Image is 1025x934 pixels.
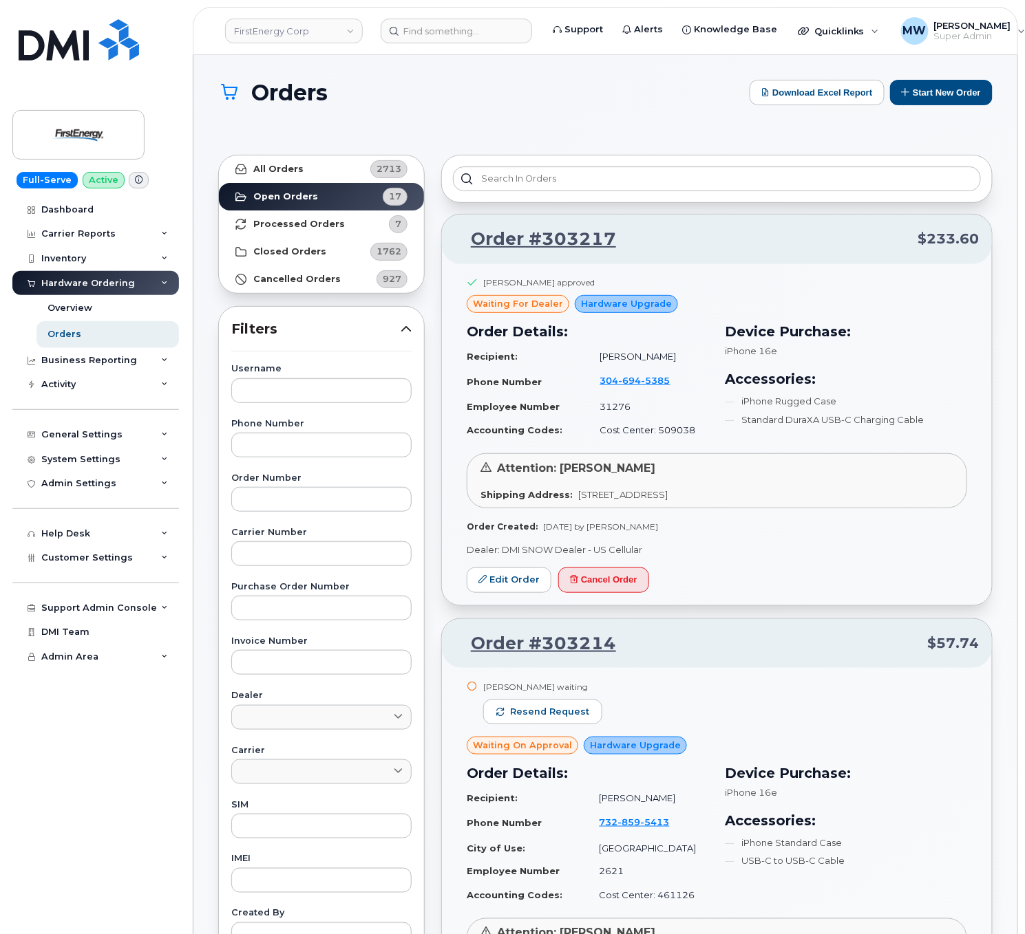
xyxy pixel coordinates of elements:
[231,528,412,537] label: Carrier Number
[726,345,778,356] span: iPhone 16e
[483,699,602,724] button: Resend request
[750,80,885,105] button: Download Excel Report
[600,816,686,827] a: 7328595413
[510,706,589,718] span: Resend request
[641,816,670,827] span: 5413
[219,238,424,265] a: Closed Orders1762
[467,843,525,854] strong: City of Use:
[600,816,670,827] span: 732
[467,521,538,532] strong: Order Created:
[600,375,687,386] a: 3046945385
[231,801,412,810] label: SIM
[483,276,595,288] div: [PERSON_NAME] approved
[588,345,709,369] td: [PERSON_NAME]
[467,376,542,387] strong: Phone Number
[726,787,778,798] span: iPhone 16e
[389,190,401,203] span: 17
[231,420,412,428] label: Phone Number
[928,633,980,653] span: $57.74
[726,369,968,389] h3: Accessories:
[588,395,709,419] td: 31276
[726,413,968,426] li: Standard DuraXA USB-C Charging Cable
[578,489,668,500] span: [STREET_ADDRESS]
[467,321,709,342] h3: Order Details:
[231,583,412,591] label: Purchase Order Number
[219,183,424,210] a: Open Orders17
[918,229,980,249] span: $233.60
[467,792,518,803] strong: Recipient:
[726,855,968,868] li: USB-C to USB-C Cable
[219,210,424,238] a: Processed Orders7
[600,375,670,386] span: 304
[377,245,401,258] span: 1762
[588,418,709,442] td: Cost Center: 509038
[253,246,326,257] strong: Closed Orders
[467,890,562,901] strong: Accounting Codes:
[726,836,968,849] li: iPhone Standard Case
[590,739,681,752] span: Hardware Upgrade
[253,219,345,230] strong: Processed Orders
[231,691,412,700] label: Dealer
[473,297,563,310] span: waiting for dealer
[587,860,709,884] td: 2621
[231,746,412,755] label: Carrier
[890,80,993,105] button: Start New Order
[231,855,412,864] label: IMEI
[219,155,424,183] a: All Orders2713
[587,836,709,860] td: [GEOGRAPHIC_DATA]
[618,816,641,827] span: 859
[467,817,542,828] strong: Phone Number
[619,375,642,386] span: 694
[231,909,412,918] label: Created By
[231,474,412,483] label: Order Number
[726,810,968,831] h3: Accessories:
[965,874,1015,924] iframe: Messenger Launcher
[467,763,709,783] h3: Order Details:
[253,191,318,202] strong: Open Orders
[377,162,401,175] span: 2713
[473,739,572,752] span: Waiting On Approval
[642,375,670,386] span: 5385
[454,631,616,656] a: Order #303214
[253,274,341,285] strong: Cancelled Orders
[467,543,967,556] p: Dealer: DMI SNOW Dealer - US Cellular
[558,567,649,593] button: Cancel Order
[497,461,655,475] span: Attention: [PERSON_NAME]
[253,164,304,175] strong: All Orders
[231,319,401,339] span: Filters
[231,637,412,646] label: Invoice Number
[726,763,968,783] h3: Device Purchase:
[480,489,573,500] strong: Shipping Address:
[251,80,328,105] span: Orders
[231,365,412,373] label: Username
[543,521,658,532] span: [DATE] by [PERSON_NAME]
[587,786,709,810] td: [PERSON_NAME]
[726,321,968,342] h3: Device Purchase:
[467,866,560,877] strong: Employee Number
[467,351,518,362] strong: Recipient:
[483,681,602,693] div: [PERSON_NAME] waiting
[467,401,560,412] strong: Employee Number
[581,297,672,310] span: Hardware Upgrade
[467,424,562,435] strong: Accounting Codes:
[726,395,968,408] li: iPhone Rugged Case
[454,227,616,252] a: Order #303217
[453,166,981,191] input: Search in orders
[219,265,424,293] a: Cancelled Orders927
[395,217,401,230] span: 7
[587,884,709,908] td: Cost Center: 461126
[383,272,401,285] span: 927
[467,567,551,593] a: Edit Order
